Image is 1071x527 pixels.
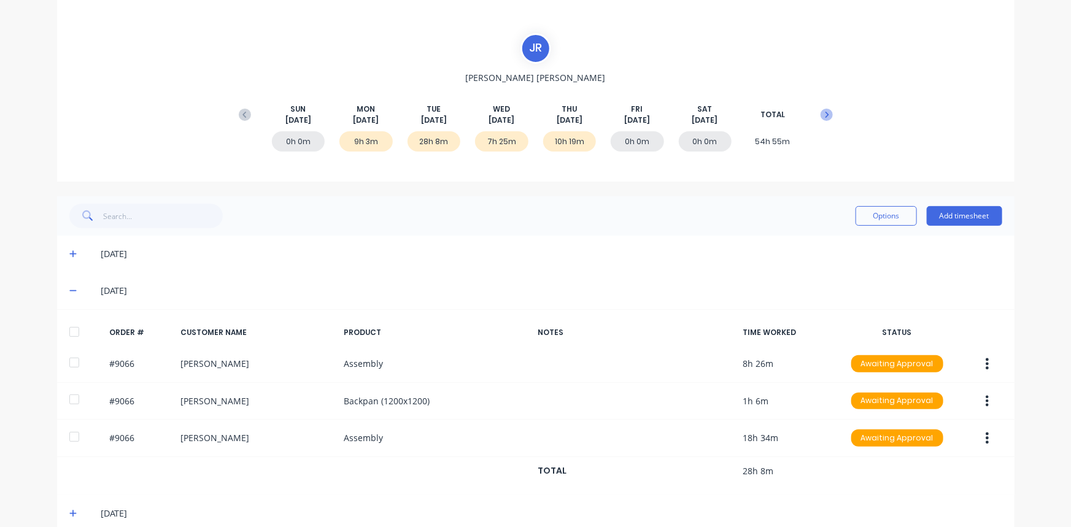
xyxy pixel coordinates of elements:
[851,429,943,447] div: Awaiting Approval
[562,104,577,115] span: THU
[353,115,379,126] span: [DATE]
[101,284,1002,298] div: [DATE]
[272,131,325,152] div: 0h 0m
[557,115,582,126] span: [DATE]
[421,115,447,126] span: [DATE]
[103,204,223,228] input: Search...
[101,247,1002,261] div: [DATE]
[520,33,551,64] div: J R
[466,71,606,84] span: [PERSON_NAME] [PERSON_NAME]
[845,327,949,338] div: STATUS
[851,393,943,410] div: Awaiting Approval
[357,104,375,115] span: MON
[538,327,733,338] div: NOTES
[632,104,643,115] span: FRI
[698,104,713,115] span: SAT
[692,115,718,126] span: [DATE]
[110,327,171,338] div: ORDER #
[290,104,306,115] span: SUN
[624,115,650,126] span: [DATE]
[856,206,917,226] button: Options
[851,355,944,373] button: Awaiting Approval
[101,507,1002,520] div: [DATE]
[344,327,528,338] div: PRODUCT
[760,109,785,120] span: TOTAL
[493,104,510,115] span: WED
[679,131,732,152] div: 0h 0m
[851,392,944,410] button: Awaiting Approval
[181,327,334,338] div: CUSTOMER NAME
[851,355,943,372] div: Awaiting Approval
[611,131,664,152] div: 0h 0m
[475,131,528,152] div: 7h 25m
[285,115,311,126] span: [DATE]
[339,131,393,152] div: 9h 3m
[427,104,441,115] span: TUE
[543,131,597,152] div: 10h 19m
[927,206,1002,226] button: Add timesheet
[489,115,514,126] span: [DATE]
[746,131,800,152] div: 54h 55m
[851,429,944,447] button: Awaiting Approval
[408,131,461,152] div: 28h 8m
[743,327,835,338] div: TIME WORKED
